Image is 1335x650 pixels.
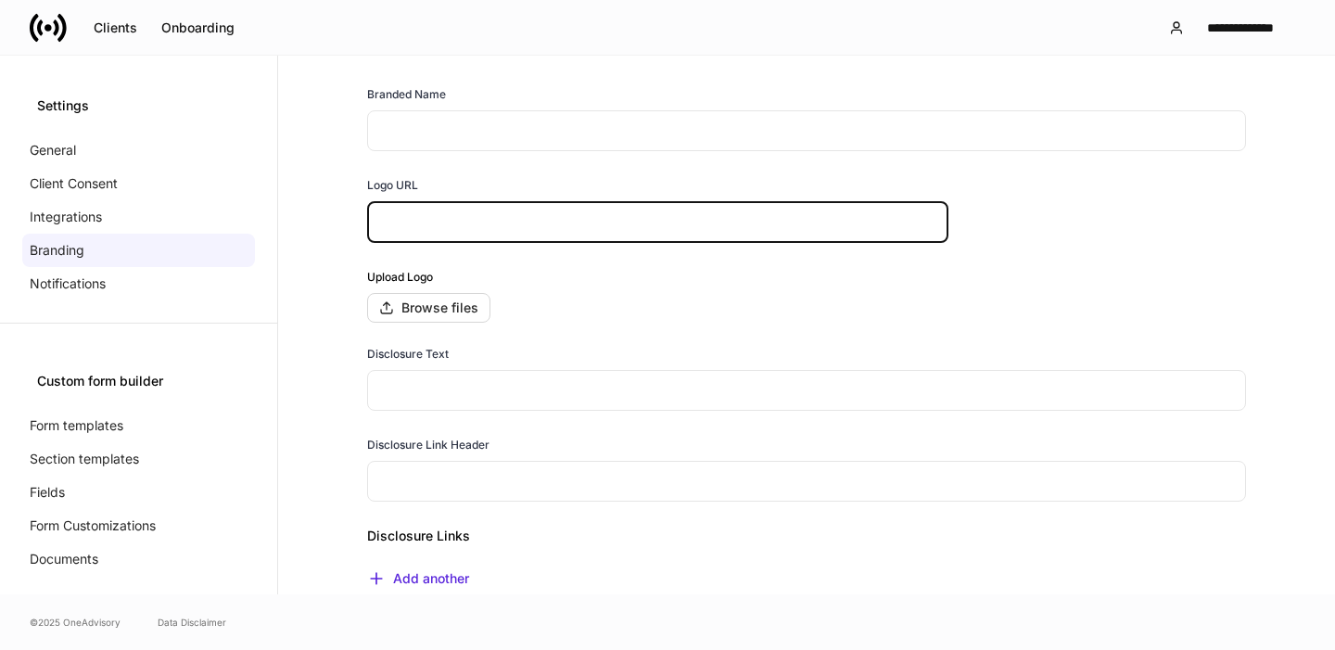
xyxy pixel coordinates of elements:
[30,208,102,226] p: Integrations
[367,176,418,194] h6: Logo URL
[82,13,149,43] button: Clients
[30,416,123,435] p: Form templates
[367,569,469,588] button: Add another
[37,96,240,115] div: Settings
[30,141,76,159] p: General
[22,476,255,509] a: Fields
[22,509,255,542] a: Form Customizations
[22,442,255,476] a: Section templates
[22,167,255,200] a: Client Consent
[149,13,247,43] button: Onboarding
[30,615,121,630] span: © 2025 OneAdvisory
[22,234,255,267] a: Branding
[367,268,1246,286] h6: Upload Logo
[30,241,84,260] p: Branding
[30,450,139,468] p: Section templates
[367,345,449,363] h6: Disclosure Text
[367,436,489,453] h6: Disclosure Link Header
[30,483,65,502] p: Fields
[94,21,137,34] div: Clients
[30,516,156,535] p: Form Customizations
[30,550,98,568] p: Documents
[37,372,240,390] div: Custom form builder
[379,300,478,315] div: Browse files
[367,293,490,323] button: Browse files
[352,504,1246,545] div: Disclosure Links
[158,615,226,630] a: Data Disclaimer
[367,85,446,103] h6: Branded Name
[22,267,255,300] a: Notifications
[30,174,118,193] p: Client Consent
[30,274,106,293] p: Notifications
[22,409,255,442] a: Form templates
[22,200,255,234] a: Integrations
[22,134,255,167] a: General
[22,542,255,576] a: Documents
[161,21,235,34] div: Onboarding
